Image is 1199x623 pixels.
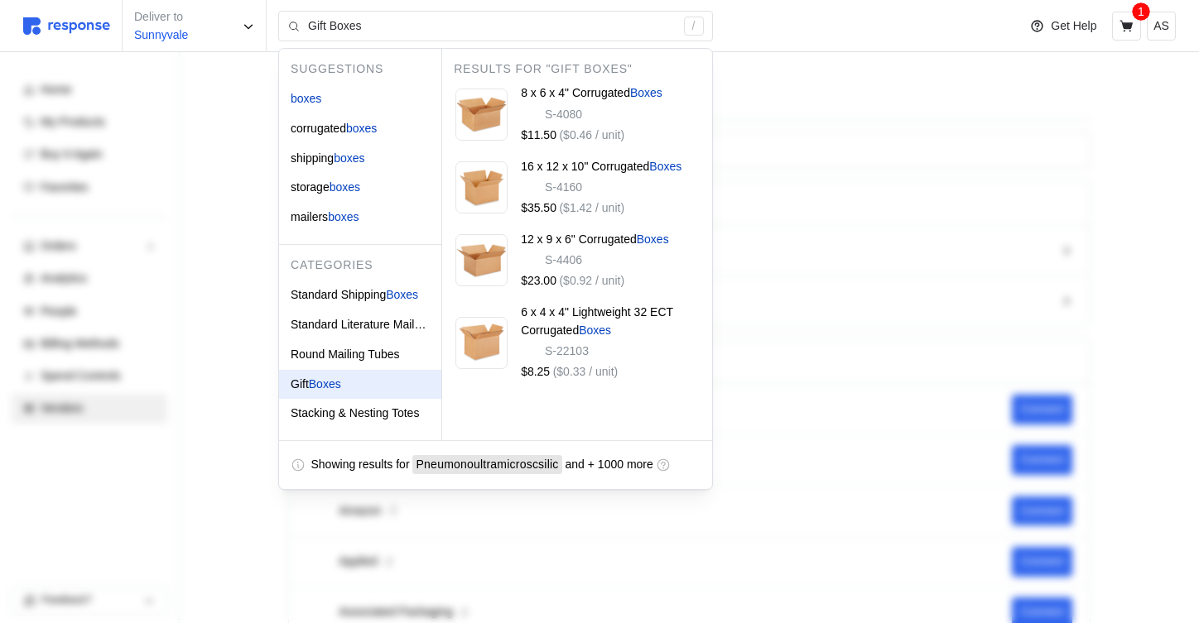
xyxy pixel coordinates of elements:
[291,377,309,391] span: Gift
[521,305,673,337] span: 6 x 4 x 4" Lightweight 32 ECT Corrugated
[559,127,624,145] p: ($0.46 / unit)
[521,86,630,99] span: 8 x 6 x 4" Corrugated
[386,288,418,301] mark: Boxes
[291,210,328,223] span: mailers
[291,122,346,135] span: corrugated
[559,199,624,218] p: ($1.42 / unit)
[346,122,377,135] mark: boxes
[291,180,330,194] span: storage
[291,256,441,275] p: Categories
[521,272,556,290] p: $23.00
[566,456,653,474] p: and + 1000 more
[311,456,410,474] p: Showing results for
[521,127,556,145] p: $11.50
[521,232,637,246] span: 12 x 9 x 6" Corrugated
[1147,12,1176,41] button: AS
[1153,17,1169,36] p: AS
[559,272,624,290] p: ($0.92 / unit)
[291,151,334,165] span: shipping
[545,179,582,197] p: S-4160
[684,17,704,36] div: /
[417,456,559,474] p: Pneumonoultramicroscsilic
[455,89,508,141] img: S-4080
[134,26,188,45] p: Sunnyvale
[521,199,556,218] p: $35.50
[545,343,589,361] p: S-22103
[545,252,582,270] p: S-4406
[454,60,712,79] p: Results for "Gift Boxes"
[291,406,419,419] span: Stacking & Nesting Totes
[291,92,321,105] mark: boxes
[455,234,508,286] img: S-4406
[328,210,359,223] mark: boxes
[553,363,619,381] p: ($0.33 / unit)
[649,160,681,173] mark: Boxes
[521,363,550,381] p: $8.25
[637,232,669,246] mark: Boxes
[521,160,649,173] span: 16 x 12 x 10" Corrugated
[134,8,188,26] p: Deliver to
[1020,11,1106,42] button: Get Help
[309,377,341,391] mark: Boxes
[308,12,675,41] input: Search for a product name or SKU
[455,161,508,213] img: S-4160
[1051,17,1096,36] p: Get Help
[455,317,508,369] img: S-22103
[1138,2,1144,21] p: 1
[291,288,386,301] span: Standard Shipping
[630,86,662,99] mark: Boxes
[291,60,441,79] p: Suggestions
[334,151,364,165] mark: boxes
[291,347,400,361] span: Round Mailing Tubes
[545,106,582,124] p: S-4080
[330,180,360,194] mark: boxes
[291,318,431,331] span: Standard Literature Mailers
[579,323,611,337] mark: Boxes
[23,17,110,35] img: svg%3e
